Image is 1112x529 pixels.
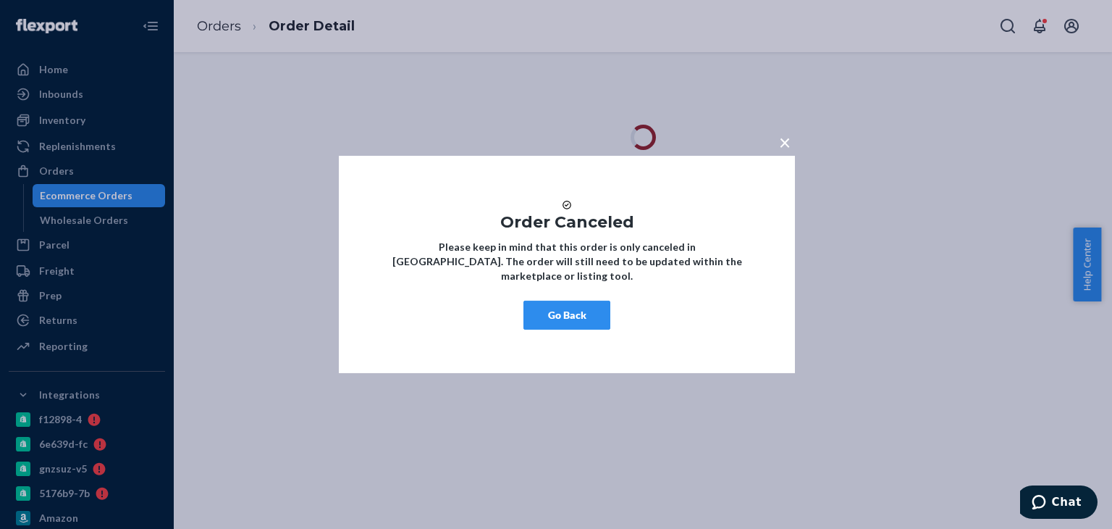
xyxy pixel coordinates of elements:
[392,241,742,282] strong: Please keep in mind that this order is only canceled in [GEOGRAPHIC_DATA]. The order will still n...
[523,301,610,330] button: Go Back
[382,214,751,231] h1: Order Canceled
[1020,486,1098,522] iframe: Opens a widget where you can chat to one of our agents
[779,130,791,154] span: ×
